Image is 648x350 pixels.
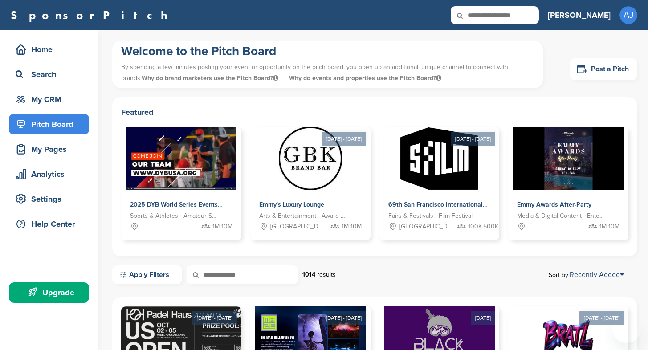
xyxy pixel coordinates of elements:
a: Home [9,39,89,60]
div: Settings [13,191,89,207]
div: Search [13,66,89,82]
div: [DATE] [471,311,495,325]
span: Why do brand marketers use the Pitch Board? [142,74,280,82]
iframe: Button to launch messaging window [612,314,641,343]
span: Emmy Awards After-Party [517,201,591,208]
span: Sports & Athletes - Amateur Sports Leagues [130,211,219,221]
span: [GEOGRAPHIC_DATA], [GEOGRAPHIC_DATA] [399,222,455,232]
span: results [317,271,336,278]
div: [DATE] - [DATE] [322,311,366,325]
a: Sponsorpitch & 2025 DYB World Series Events Sports & Athletes - Amateur Sports Leagues 1M-10M [121,127,241,240]
a: Sponsorpitch & Emmy Awards After-Party Media & Digital Content - Entertainment 1M-10M [508,127,628,240]
a: Recently Added [570,270,624,279]
span: Why do events and properties use the Pitch Board? [289,74,441,82]
a: [DATE] - [DATE] Sponsorpitch & 69th San Francisco International Film Festival Fairs & Festivals -... [379,113,500,240]
span: 1M-10M [599,222,619,232]
h2: Featured [121,106,628,118]
div: [DATE] - [DATE] [192,311,237,325]
strong: 1014 [302,271,315,278]
div: My CRM [13,91,89,107]
span: 2025 DYB World Series Events [130,201,218,208]
img: Sponsorpitch & [126,127,236,190]
a: Post a Pitch [570,58,637,80]
a: Search [9,64,89,85]
a: Help Center [9,214,89,234]
div: Pitch Board [13,116,89,132]
img: Sponsorpitch & [279,127,342,190]
p: By spending a few minutes posting your event or opportunity on the pitch board, you open up an ad... [121,59,534,86]
span: 1M-10M [212,222,232,232]
a: [DATE] - [DATE] Sponsorpitch & Emmy's Luxury Lounge Arts & Entertainment - Award Show [GEOGRAPHIC... [250,113,371,240]
div: Help Center [13,216,89,232]
img: Sponsorpitch & [400,127,478,190]
a: My Pages [9,139,89,159]
div: My Pages [13,141,89,157]
span: Arts & Entertainment - Award Show [259,211,348,221]
span: 1M-10M [342,222,362,232]
h1: Welcome to the Pitch Board [121,43,534,59]
span: 100K-500K [468,222,498,232]
div: [DATE] - [DATE] [451,132,495,146]
div: Analytics [13,166,89,182]
a: Apply Filters [112,265,182,284]
a: [PERSON_NAME] [548,5,611,25]
a: Settings [9,189,89,209]
h3: [PERSON_NAME] [548,9,611,21]
span: 69th San Francisco International Film Festival [388,201,522,208]
img: Sponsorpitch & [513,127,624,190]
div: Upgrade [13,285,89,301]
span: Media & Digital Content - Entertainment [517,211,606,221]
span: AJ [619,6,637,24]
a: SponsorPitch [11,9,173,21]
div: [DATE] - [DATE] [579,311,624,325]
a: My CRM [9,89,89,110]
a: Analytics [9,164,89,184]
span: Fairs & Festivals - Film Festival [388,211,473,221]
div: Home [13,41,89,57]
span: [GEOGRAPHIC_DATA], [GEOGRAPHIC_DATA] [270,222,326,232]
a: Upgrade [9,282,89,303]
span: Sort by: [549,271,624,278]
div: [DATE] - [DATE] [322,132,366,146]
a: Pitch Board [9,114,89,134]
span: Emmy's Luxury Lounge [259,201,324,208]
